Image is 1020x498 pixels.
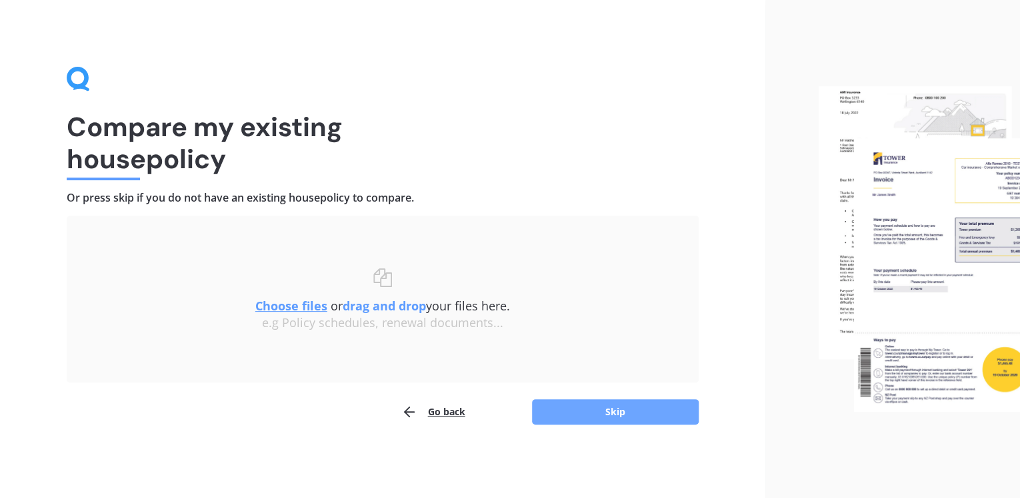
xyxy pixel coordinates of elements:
button: Go back [401,399,465,425]
div: e.g Policy schedules, renewal documents... [93,316,672,330]
button: Skip [532,399,699,425]
b: drag and drop [343,298,426,314]
u: Choose files [255,298,327,314]
span: or your files here. [255,298,510,314]
h1: Compare my existing house policy [67,111,699,175]
h4: Or press skip if you do not have an existing house policy to compare. [67,191,699,205]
